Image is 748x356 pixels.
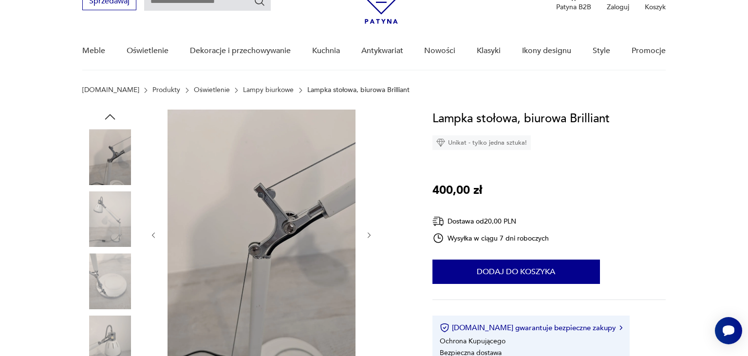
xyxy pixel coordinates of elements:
p: Patyna B2B [556,2,591,12]
p: Koszyk [645,2,666,12]
button: Dodaj do koszyka [432,260,600,284]
img: Zdjęcie produktu Lampka stołowa, biurowa Brilliant [82,191,138,247]
p: Zaloguj [607,2,629,12]
img: Ikona dostawy [432,215,444,227]
button: [DOMAIN_NAME] gwarantuje bezpieczne zakupy [440,323,622,333]
div: Dostawa od 20,00 PLN [432,215,549,227]
a: Kuchnia [312,32,340,70]
a: Ikony designu [522,32,571,70]
iframe: Smartsupp widget button [715,317,742,344]
li: Ochrona Kupującego [440,337,505,346]
img: Ikona certyfikatu [440,323,449,333]
img: Ikona diamentu [436,138,445,147]
a: Oświetlenie [194,86,230,94]
div: Wysyłka w ciągu 7 dni roboczych [432,232,549,244]
a: Meble [82,32,105,70]
img: Zdjęcie produktu Lampka stołowa, biurowa Brilliant [82,129,138,185]
h1: Lampka stołowa, biurowa Brilliant [432,110,610,128]
div: Unikat - tylko jedna sztuka! [432,135,531,150]
a: Oświetlenie [127,32,168,70]
a: Promocje [632,32,666,70]
a: Antykwariat [361,32,403,70]
a: Nowości [424,32,455,70]
a: Dekoracje i przechowywanie [190,32,291,70]
a: Style [593,32,610,70]
a: [DOMAIN_NAME] [82,86,139,94]
a: Produkty [152,86,180,94]
a: Klasyki [477,32,501,70]
p: Lampka stołowa, biurowa Brilliant [307,86,410,94]
img: Zdjęcie produktu Lampka stołowa, biurowa Brilliant [82,253,138,309]
p: 400,00 zł [432,181,482,200]
img: Ikona strzałki w prawo [619,325,622,330]
a: Lampy biurkowe [243,86,294,94]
